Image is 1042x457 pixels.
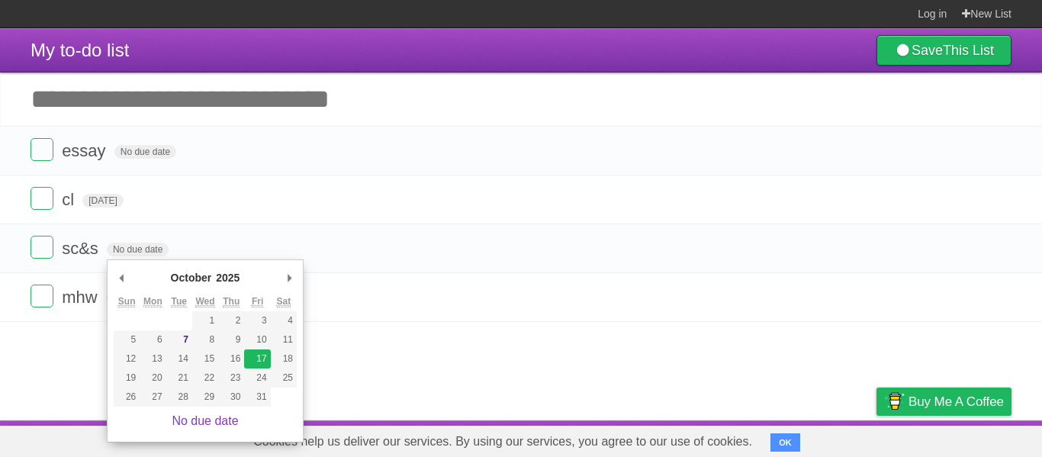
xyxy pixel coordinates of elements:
[876,35,1011,66] a: SaveThis List
[143,296,162,307] abbr: Monday
[114,388,140,407] button: 26
[277,296,291,307] abbr: Saturday
[166,330,192,349] button: 7
[62,141,109,160] span: essay
[876,388,1011,416] a: Buy me a coffee
[114,145,176,159] span: No due date
[909,388,1004,415] span: Buy me a coffee
[62,190,78,209] span: cl
[192,311,218,330] button: 1
[192,330,218,349] button: 8
[252,296,263,307] abbr: Friday
[271,330,297,349] button: 11
[218,388,244,407] button: 30
[195,296,214,307] abbr: Wednesday
[166,388,192,407] button: 28
[218,311,244,330] button: 2
[31,138,53,161] label: Done
[271,349,297,368] button: 18
[171,296,186,307] abbr: Tuesday
[244,349,270,368] button: 17
[107,243,169,256] span: No due date
[724,424,786,453] a: Developers
[770,433,800,452] button: OK
[31,285,53,307] label: Done
[114,368,140,388] button: 19
[31,236,53,259] label: Done
[214,266,242,289] div: 2025
[62,288,101,307] span: mhw
[244,311,270,330] button: 3
[82,194,124,208] span: [DATE]
[114,266,129,289] button: Previous Month
[31,40,129,60] span: My to-do list
[106,291,168,305] span: No due date
[271,311,297,330] button: 4
[218,330,244,349] button: 9
[166,349,192,368] button: 14
[218,368,244,388] button: 23
[192,388,218,407] button: 29
[884,388,905,414] img: Buy me a coffee
[118,296,136,307] abbr: Sunday
[31,187,53,210] label: Done
[114,330,140,349] button: 5
[140,330,166,349] button: 6
[166,368,192,388] button: 21
[281,266,297,289] button: Next Month
[169,266,214,289] div: October
[857,424,896,453] a: Privacy
[244,368,270,388] button: 24
[140,368,166,388] button: 20
[674,424,706,453] a: About
[271,368,297,388] button: 25
[805,424,838,453] a: Terms
[238,426,767,457] span: Cookies help us deliver our services. By using our services, you agree to our use of cookies.
[192,349,218,368] button: 15
[223,296,240,307] abbr: Thursday
[915,424,1011,453] a: Suggest a feature
[140,349,166,368] button: 13
[218,349,244,368] button: 16
[244,330,270,349] button: 10
[172,414,238,427] a: No due date
[943,43,994,58] b: This List
[140,388,166,407] button: 27
[192,368,218,388] button: 22
[114,349,140,368] button: 12
[244,388,270,407] button: 31
[62,239,102,258] span: sc&s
